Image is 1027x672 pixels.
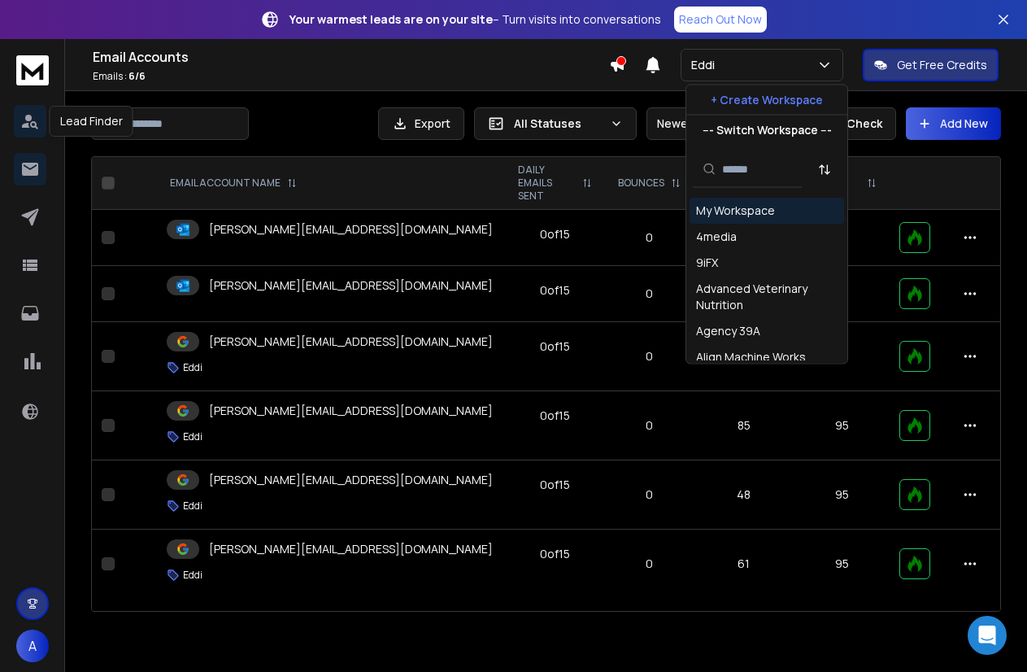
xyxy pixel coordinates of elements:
[209,541,493,557] p: [PERSON_NAME][EMAIL_ADDRESS][DOMAIN_NAME]
[615,348,684,364] p: 0
[183,569,202,582] p: Eddi
[93,70,609,83] p: Emails :
[897,57,987,73] p: Get Free Credits
[794,391,890,460] td: 95
[968,616,1007,655] div: Open Intercom Messenger
[615,487,684,503] p: 0
[618,177,664,190] p: BOUNCES
[289,11,493,27] strong: Your warmest leads are on your site
[209,403,493,419] p: [PERSON_NAME][EMAIL_ADDRESS][DOMAIN_NAME]
[808,153,841,185] button: Sort by Sort A-Z
[540,408,570,424] div: 0 of 15
[646,107,752,140] button: Newest
[794,530,890,599] td: 95
[696,255,718,271] div: 9iFX
[209,221,493,238] p: [PERSON_NAME][EMAIL_ADDRESS][DOMAIN_NAME]
[696,349,806,365] div: Align Machine Works
[615,417,684,434] p: 0
[289,11,661,28] p: – Turn visits into conversations
[540,282,570,299] div: 0 of 15
[540,546,570,562] div: 0 of 15
[691,57,721,73] p: Eddi
[209,334,493,350] p: [PERSON_NAME][EMAIL_ADDRESS][DOMAIN_NAME]
[694,460,794,530] td: 48
[615,229,684,246] p: 0
[696,281,838,313] div: Advanced Veterinary Nutrition
[694,530,794,599] td: 61
[686,85,847,115] button: + Create Workspace
[696,203,775,219] div: My Workspace
[863,49,999,81] button: Get Free Credits
[615,286,684,302] p: 0
[703,122,832,138] p: --- Switch Workspace ---
[906,107,1001,140] button: Add New
[696,229,737,245] div: 4media
[518,164,576,203] p: DAILY EMAILS SENT
[93,47,609,67] h1: Email Accounts
[694,391,794,460] td: 85
[540,477,570,493] div: 0 of 15
[209,277,493,294] p: [PERSON_NAME][EMAIL_ADDRESS][DOMAIN_NAME]
[170,177,297,190] div: EMAIL ACCOUNT NAME
[16,630,49,662] button: A
[711,92,823,108] p: + Create Workspace
[378,107,464,140] button: Export
[679,11,762,28] p: Reach Out Now
[183,430,202,443] p: Eddi
[540,338,570,355] div: 0 of 15
[514,116,603,132] p: All Statuses
[209,472,493,488] p: [PERSON_NAME][EMAIL_ADDRESS][DOMAIN_NAME]
[50,106,133,137] div: Lead Finder
[183,361,202,374] p: Eddi
[16,55,49,85] img: logo
[696,323,760,339] div: Agency 39A
[674,7,767,33] a: Reach Out Now
[615,556,684,572] p: 0
[128,69,146,83] span: 6 / 6
[794,460,890,530] td: 95
[183,500,202,513] p: Eddi
[540,226,570,242] div: 0 of 15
